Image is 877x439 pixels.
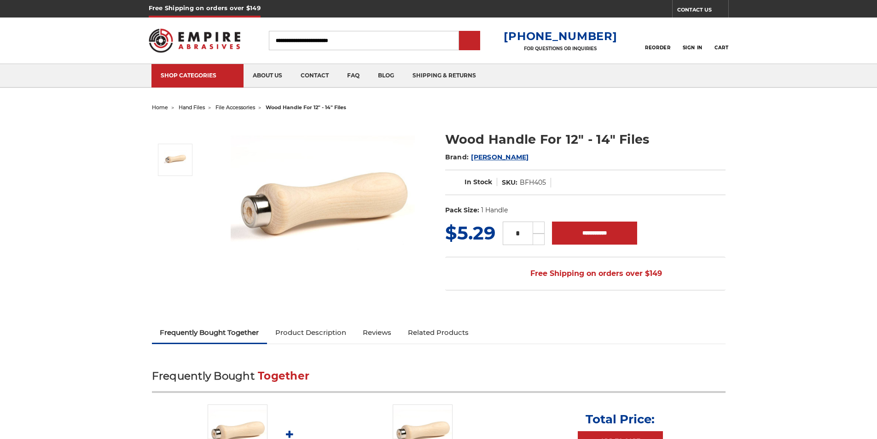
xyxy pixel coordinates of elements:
[508,264,662,283] span: Free Shipping on orders over $149
[258,369,309,382] span: Together
[645,30,670,50] a: Reorder
[445,205,479,215] dt: Pack Size:
[152,369,255,382] span: Frequently Bought
[354,322,400,343] a: Reviews
[267,322,354,343] a: Product Description
[465,178,492,186] span: In Stock
[714,45,728,51] span: Cart
[677,5,728,18] a: CONTACT US
[369,64,403,88] a: blog
[164,148,187,171] img: File Handle
[714,30,728,51] a: Cart
[502,178,517,187] dt: SKU:
[161,72,234,79] div: SHOP CATEGORIES
[244,64,291,88] a: about us
[445,130,726,148] h1: Wood Handle For 12" - 14" Files
[266,104,346,111] span: wood handle for 12" - 14" files
[403,64,485,88] a: shipping & returns
[231,121,415,303] img: File Handle
[445,153,469,161] span: Brand:
[338,64,369,88] a: faq
[504,46,617,52] p: FOR QUESTIONS OR INQUIRIES
[645,45,670,51] span: Reorder
[520,178,546,187] dd: BFH405
[400,322,477,343] a: Related Products
[445,222,495,244] span: $5.29
[149,23,241,59] img: Empire Abrasives
[683,45,703,51] span: Sign In
[152,322,267,343] a: Frequently Bought Together
[291,64,338,88] a: contact
[215,104,255,111] a: file accessories
[586,412,655,427] p: Total Price:
[481,205,508,215] dd: 1 Handle
[460,32,479,50] input: Submit
[152,104,168,111] a: home
[471,153,529,161] a: [PERSON_NAME]
[179,104,205,111] a: hand files
[504,29,617,43] a: [PHONE_NUMBER]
